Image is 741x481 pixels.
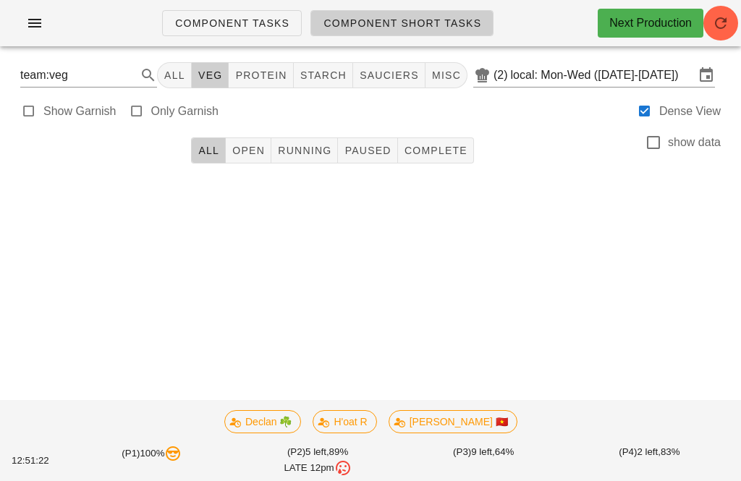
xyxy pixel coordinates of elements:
div: (2) [494,68,511,82]
span: All [198,145,219,156]
span: Component Tasks [174,17,289,29]
span: starch [300,69,347,81]
span: Open [232,145,265,156]
button: Complete [398,137,474,163]
button: sauciers [353,62,425,88]
span: misc [431,69,461,81]
button: protein [229,62,293,88]
label: show data [668,135,721,150]
button: All [157,62,192,88]
a: Component Tasks [162,10,302,36]
span: Paused [344,145,391,156]
span: Component Short Tasks [323,17,481,29]
button: veg [192,62,229,88]
span: protein [234,69,287,81]
span: sauciers [359,69,419,81]
span: All [164,69,185,81]
span: Complete [404,145,467,156]
button: All [191,137,226,163]
span: veg [198,69,223,81]
span: Running [277,145,331,156]
button: Open [226,137,271,163]
button: Running [271,137,338,163]
button: Paused [338,137,397,163]
label: Dense View [659,104,721,119]
a: Component Short Tasks [310,10,494,36]
label: Show Garnish [43,104,117,119]
button: starch [294,62,353,88]
div: Next Production [609,14,692,32]
label: Only Garnish [151,104,219,119]
button: misc [425,62,467,88]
